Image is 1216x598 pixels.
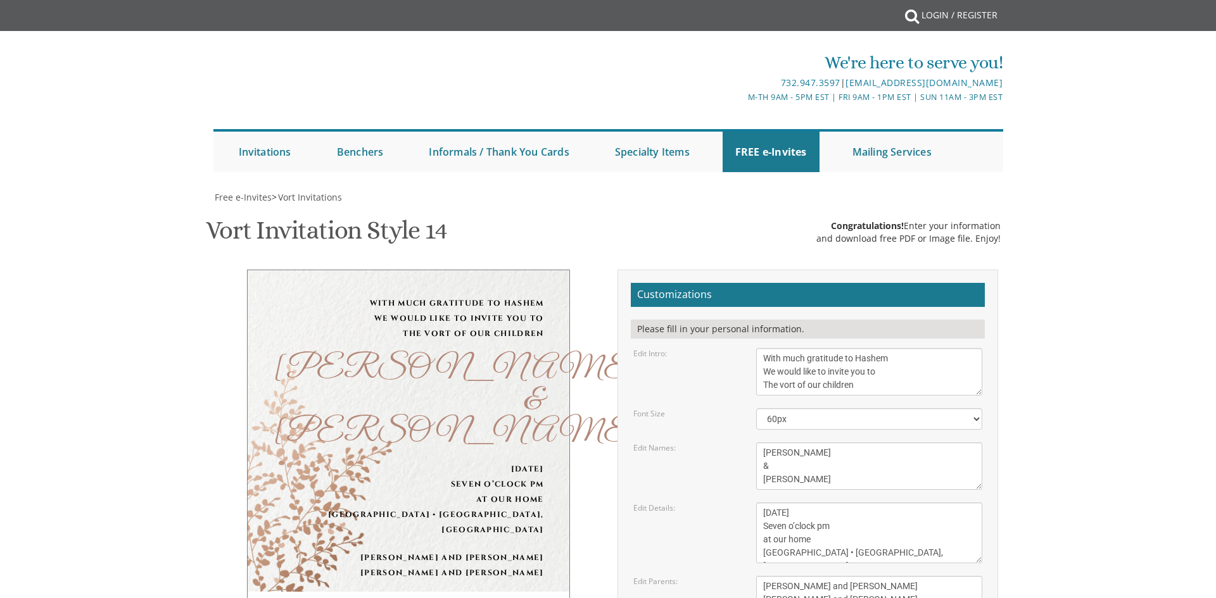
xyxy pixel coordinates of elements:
div: [PERSON_NAME] & [PERSON_NAME] [273,354,544,449]
div: Please fill in your personal information. [631,320,985,339]
div: M-Th 9am - 5pm EST | Fri 9am - 1pm EST | Sun 11am - 3pm EST [477,90,1003,104]
a: 732.947.3597 [781,77,840,89]
div: Enter your information [816,220,1001,232]
a: Specialty Items [602,132,702,172]
a: Benchers [324,132,396,172]
span: > [272,191,342,203]
span: Vort Invitations [278,191,342,203]
span: Congratulations! [831,220,904,232]
div: We're here to serve you! [477,50,1003,75]
textarea: With much gratitude to Hashem We would like to invite you to The vort of our children [756,348,983,396]
textarea: [PERSON_NAME] & [PERSON_NAME] [756,442,983,490]
a: Invitations [226,132,304,172]
div: [DATE] Seven o’clock pm at our home [GEOGRAPHIC_DATA] • [GEOGRAPHIC_DATA], [GEOGRAPHIC_DATA] [273,461,544,537]
a: Free e-Invites [213,191,272,203]
h2: Customizations [631,283,985,307]
div: and download free PDF or Image file. Enjoy! [816,232,1001,245]
div: With much gratitude to Hashem We would like to invite you to The vort of our children [273,296,544,341]
textarea: [DATE] Seven o’clock pm at our home [GEOGRAPHIC_DATA] • [GEOGRAPHIC_DATA], [GEOGRAPHIC_DATA] [756,502,983,563]
a: Informals / Thank You Cards [416,132,581,172]
div: | [477,75,1003,90]
a: Mailing Services [840,132,944,172]
label: Edit Intro: [633,348,667,359]
span: Free e-Invites [215,191,272,203]
label: Edit Parents: [633,576,678,587]
a: FREE e-Invites [723,132,820,172]
a: Vort Invitations [277,191,342,203]
label: Edit Names: [633,442,676,453]
a: [EMAIL_ADDRESS][DOMAIN_NAME] [845,77,1003,89]
div: [PERSON_NAME] and [PERSON_NAME] [PERSON_NAME] and [PERSON_NAME] [273,550,544,580]
label: Edit Details: [633,502,675,513]
h1: Vort Invitation Style 14 [206,216,446,254]
label: Font Size [633,408,665,419]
